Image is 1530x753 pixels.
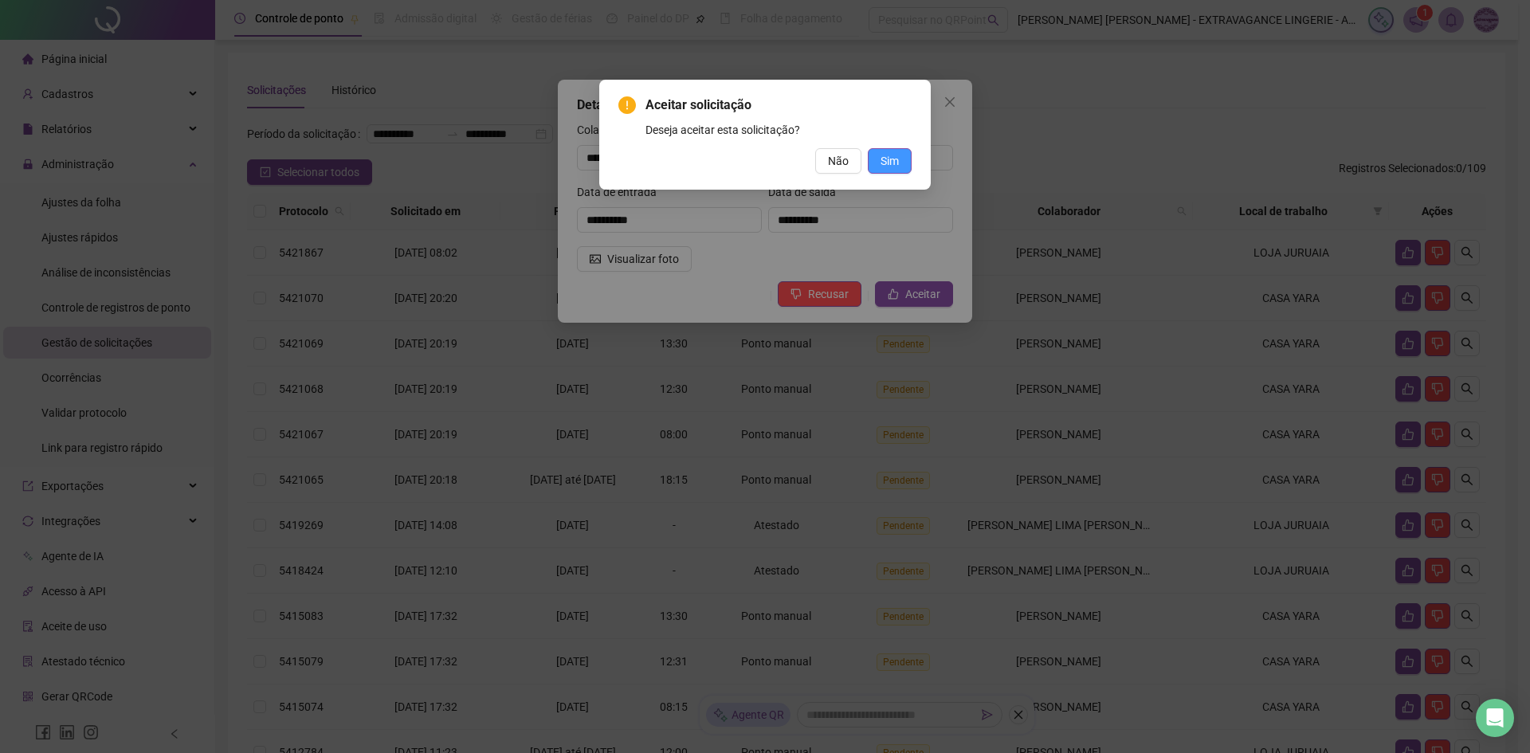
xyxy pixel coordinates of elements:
button: Não [815,148,861,174]
button: Sim [868,148,912,174]
span: exclamation-circle [618,96,636,114]
span: Aceitar solicitação [645,96,912,115]
span: Não [828,152,849,170]
div: Open Intercom Messenger [1476,699,1514,737]
span: Sim [881,152,899,170]
div: Deseja aceitar esta solicitação? [645,121,912,139]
